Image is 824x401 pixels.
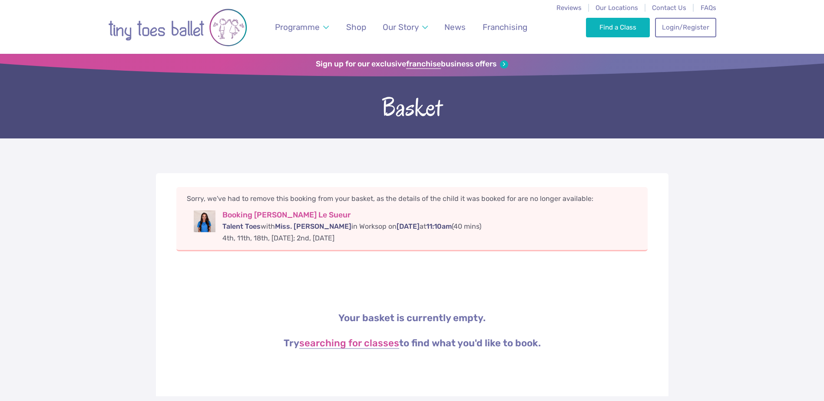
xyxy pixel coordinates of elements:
[108,6,247,49] img: tiny toes ballet
[222,210,638,220] h3: Booking [PERSON_NAME] Le Sueur
[478,17,531,37] a: Franchising
[346,22,366,32] span: Shop
[316,59,508,69] a: Sign up for our exclusivefranchisebusiness offers
[222,233,638,243] p: 4th, 11th, 18th, [DATE]; 2nd, [DATE]
[701,4,716,12] a: FAQs
[222,222,261,230] span: Talent Toes
[586,18,650,37] a: Find a Class
[271,17,333,37] a: Programme
[383,22,419,32] span: Our Story
[440,17,470,37] a: News
[652,4,686,12] a: Contact Us
[187,194,638,204] p: Sorry, we've had to remove this booking from your basket, as the details of the child it was book...
[299,339,399,349] a: searching for classes
[426,222,452,230] span: 11:10am
[406,59,441,69] strong: franchise
[444,22,466,32] span: News
[222,222,638,231] p: with in Worksop on at (40 mins)
[556,4,582,12] a: Reviews
[378,17,432,37] a: Our Story
[182,337,643,350] p: Try to find what you'd like to book.
[596,4,638,12] a: Our Locations
[483,22,527,32] span: Franchising
[182,312,643,325] p: Your basket is currently empty.
[275,222,351,230] span: Miss. [PERSON_NAME]
[275,22,320,32] span: Programme
[655,18,716,37] a: Login/Register
[342,17,370,37] a: Shop
[397,222,420,230] span: [DATE]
